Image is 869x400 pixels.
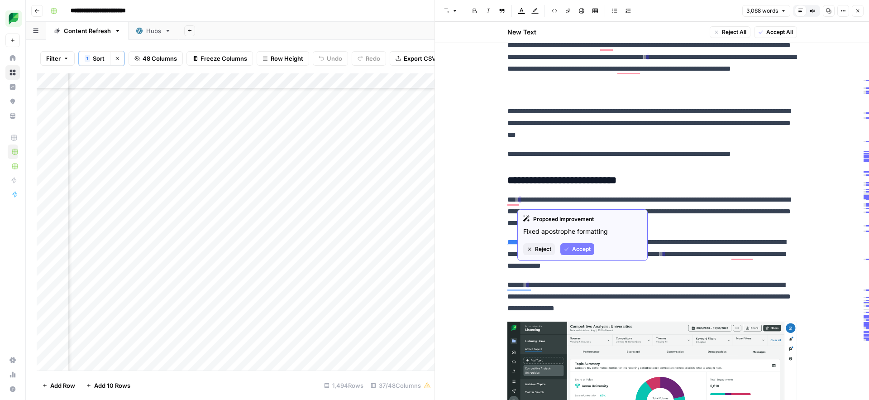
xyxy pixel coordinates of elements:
a: Settings [5,353,20,367]
span: Filter [46,54,61,63]
div: Proposed Improvement [523,215,642,223]
a: Usage [5,367,20,382]
span: 48 Columns [143,54,177,63]
span: Row Height [271,54,303,63]
div: 1,494 Rows [320,378,367,393]
button: 48 Columns [129,51,183,66]
a: Hubs [129,22,179,40]
h2: New Text [507,28,536,37]
span: Freeze Columns [201,54,247,63]
a: Browse [5,65,20,80]
button: Undo [313,51,348,66]
a: Insights [5,80,20,94]
button: Accept All [754,26,797,38]
button: Freeze Columns [186,51,253,66]
button: Reject All [710,26,750,38]
span: Reject [535,245,551,253]
a: Opportunities [5,94,20,109]
span: Accept All [766,28,793,36]
span: Undo [327,54,342,63]
div: Hubs [146,26,161,35]
span: Export CSV [404,54,436,63]
button: Add Row [37,378,81,393]
p: Fixed apostrophe formatting [523,227,642,236]
button: 1Sort [79,51,110,66]
button: 3,068 words [742,5,790,17]
button: Export CSV [390,51,442,66]
div: 1 [85,55,90,62]
span: 1 [86,55,89,62]
span: Sort [93,54,105,63]
span: Reject All [722,28,746,36]
span: 3,068 words [746,7,778,15]
span: Redo [366,54,380,63]
a: Home [5,51,20,65]
div: Content Refresh [64,26,111,35]
span: Add Row [50,381,75,390]
button: Add 10 Rows [81,378,136,393]
div: 37/48 Columns [367,378,434,393]
button: Redo [352,51,386,66]
button: Filter [40,51,75,66]
button: Accept [560,243,594,255]
button: Row Height [257,51,309,66]
img: SproutSocial Logo [5,10,22,27]
a: Content Refresh [46,22,129,40]
span: Add 10 Rows [94,381,130,390]
a: Your Data [5,109,20,123]
button: Reject [523,243,555,255]
button: Workspace: SproutSocial [5,7,20,30]
span: Accept [572,245,591,253]
button: Help + Support [5,382,20,396]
